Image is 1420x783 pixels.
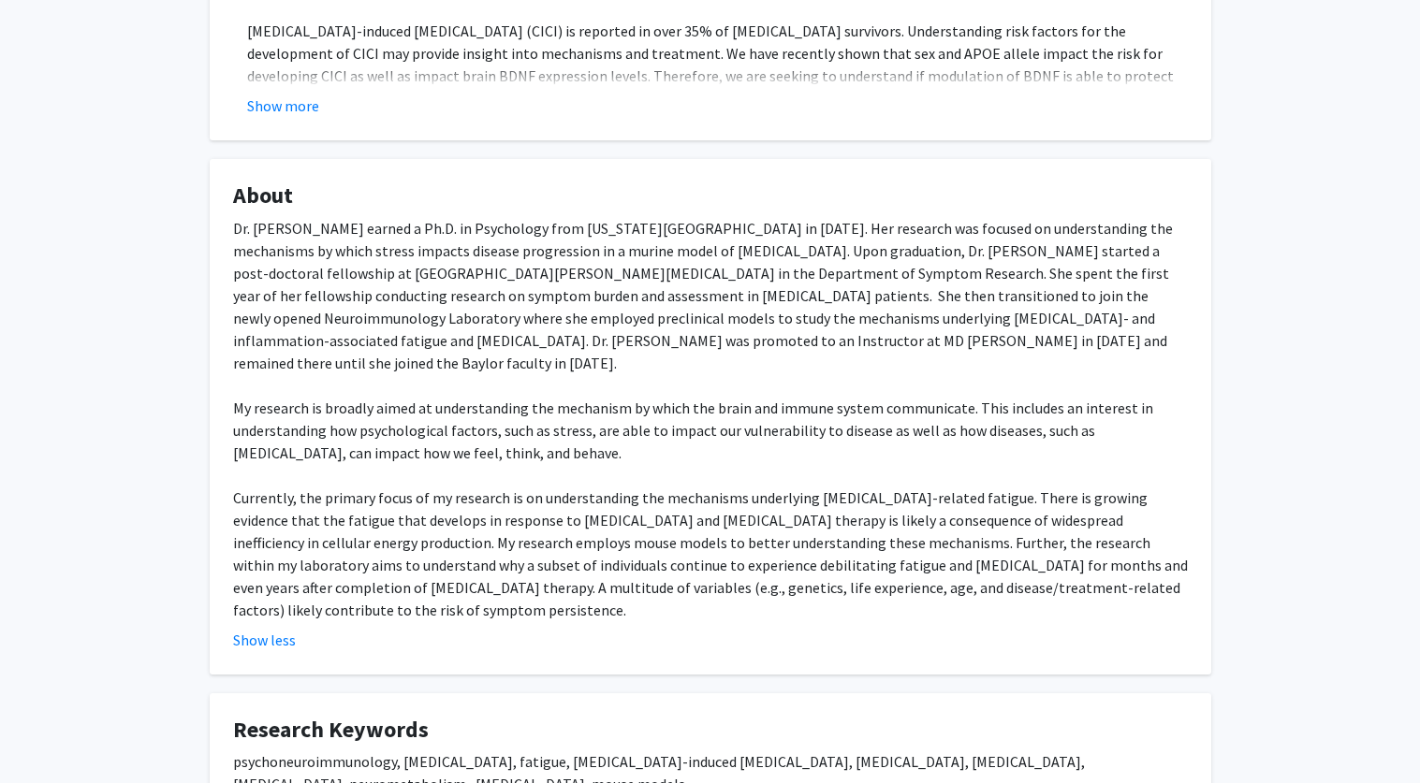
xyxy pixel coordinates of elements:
[247,94,319,117] button: Show more
[233,182,1188,210] h4: About
[233,717,1188,744] h4: Research Keywords
[247,22,1174,108] span: [MEDICAL_DATA]-induced [MEDICAL_DATA] (CICI) is reported in over 35% of [MEDICAL_DATA] survivors....
[233,217,1188,621] div: Dr. [PERSON_NAME] earned a Ph.D. in Psychology from [US_STATE][GEOGRAPHIC_DATA] in [DATE]. Her re...
[233,629,296,651] button: Show less
[14,699,80,769] iframe: Chat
